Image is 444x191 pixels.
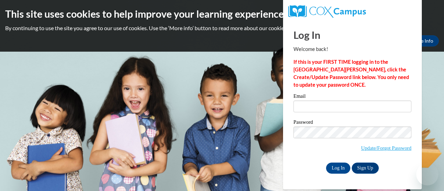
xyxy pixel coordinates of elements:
[361,145,411,151] a: Update/Forgot Password
[326,163,350,174] input: Log In
[293,94,411,101] label: Email
[352,163,379,174] a: Sign Up
[5,24,439,32] p: By continuing to use the site you agree to our use of cookies. Use the ‘More info’ button to read...
[416,163,438,185] iframe: Button to launch messaging window
[406,35,439,46] a: More Info
[293,59,409,88] strong: If this is your FIRST TIME logging in to the [GEOGRAPHIC_DATA][PERSON_NAME], click the Create/Upd...
[5,7,439,21] h2: This site uses cookies to help improve your learning experience.
[293,28,411,42] h1: Log In
[293,120,411,127] label: Password
[288,5,366,18] img: COX Campus
[293,45,411,53] p: Welcome back!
